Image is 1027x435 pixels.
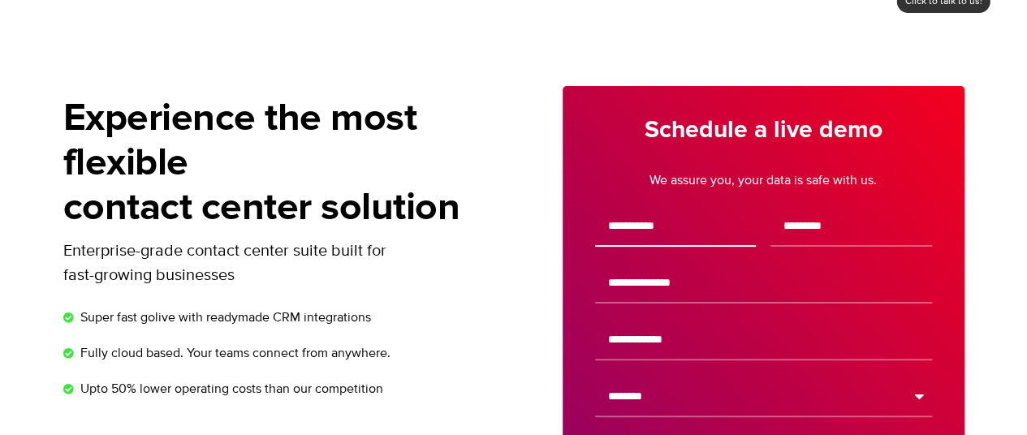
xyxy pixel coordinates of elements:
[63,239,392,287] p: Enterprise-grade contact center suite built for fast-growing businesses
[649,170,877,190] a: We assure you, your data is safe with us.
[595,114,932,146] h3: Schedule a live demo
[76,343,391,363] span: Fully cloud based. Your teams connect from anywhere.
[76,308,371,327] span: Super fast golive with readymade CRM integrations
[76,379,383,398] span: Upto 50% lower operating costs than our competition
[63,97,514,230] h1: Experience the most flexible contact center solution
